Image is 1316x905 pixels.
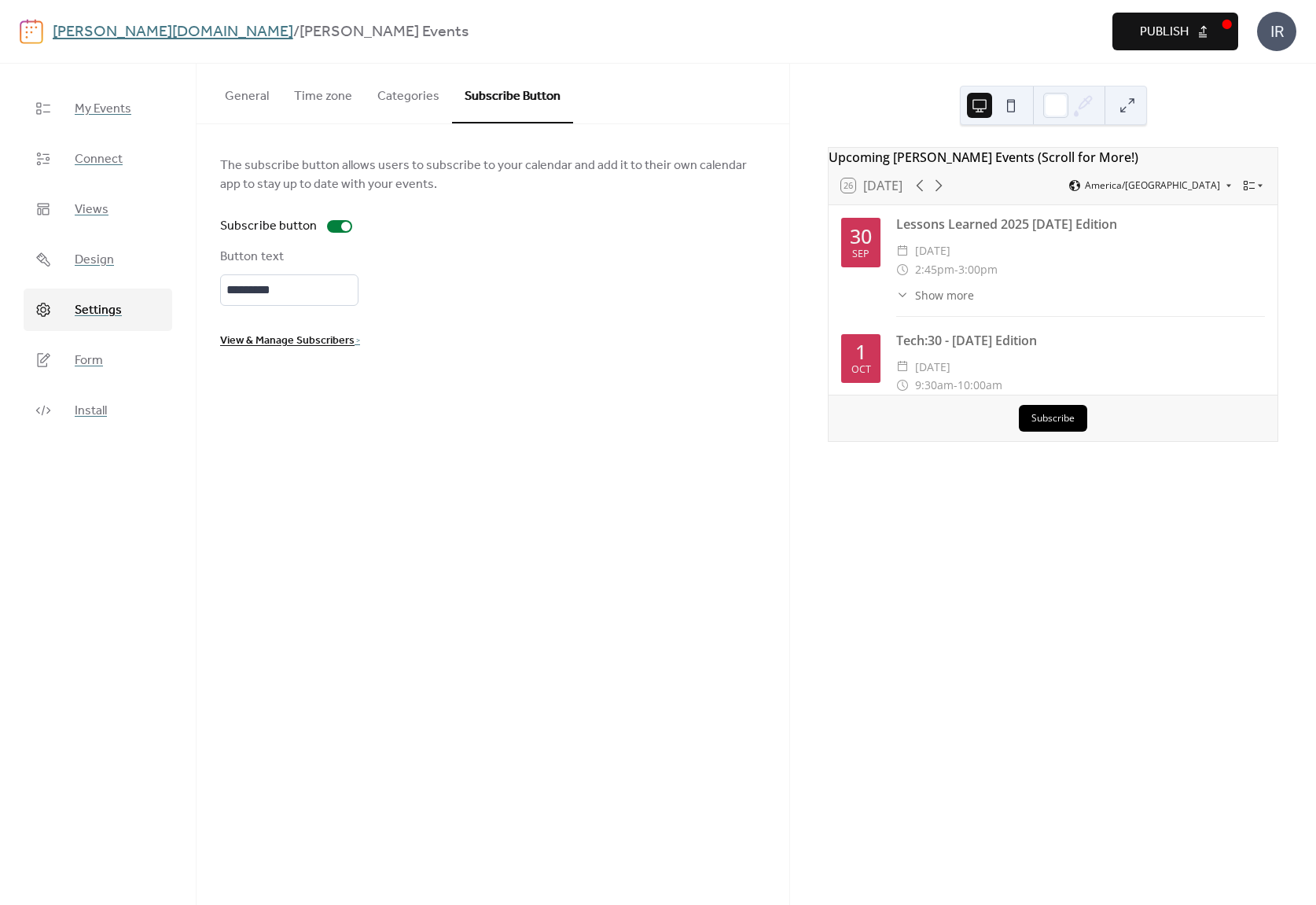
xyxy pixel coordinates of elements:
[365,64,452,122] button: Categories
[896,376,909,395] div: ​
[915,241,950,260] span: [DATE]
[75,100,131,119] span: My Events
[24,87,172,130] a: My Events
[20,19,43,44] img: logo
[915,260,954,279] span: 2:45pm
[852,249,869,259] div: Sep
[53,17,293,47] a: [PERSON_NAME][DOMAIN_NAME]
[1257,12,1296,51] div: IR
[896,287,909,304] div: ​
[220,332,355,351] span: View & Manage Subscribers
[24,389,172,432] a: Install
[954,260,958,279] span: -
[1085,181,1220,190] span: America/[GEOGRAPHIC_DATA]
[958,376,1002,395] span: 10:00am
[293,17,300,47] b: /
[452,64,573,123] button: Subscribe Button
[300,17,469,47] b: [PERSON_NAME] Events
[24,188,172,230] a: Views
[915,358,950,377] span: [DATE]
[220,156,766,194] span: The subscribe button allows users to subscribe to your calendar and add it to their own calendar ...
[896,331,1265,350] div: Tech:30 - [DATE] Edition
[281,64,365,122] button: Time zone
[75,150,123,169] span: Connect
[1112,13,1238,50] button: Publish
[851,365,871,375] div: Oct
[954,376,958,395] span: -
[212,64,281,122] button: General
[220,217,318,236] div: Subscribe button
[24,238,172,281] a: Design
[915,287,974,304] span: Show more
[75,251,114,270] span: Design
[24,138,172,180] a: Connect
[850,226,872,246] div: 30
[24,339,172,381] a: Form
[958,260,998,279] span: 3:00pm
[75,200,108,219] span: Views
[220,248,355,267] div: Button text
[75,402,107,421] span: Install
[896,287,974,304] button: ​Show more
[75,301,122,320] span: Settings
[1140,23,1189,42] span: Publish
[24,289,172,331] a: Settings
[1019,405,1087,432] button: Subscribe
[829,148,1277,167] div: Upcoming [PERSON_NAME] Events (Scroll for More!)
[855,342,866,362] div: 1
[896,358,909,377] div: ​
[220,336,360,344] a: View & Manage Subscribers >
[896,215,1265,234] div: Lessons Learned 2025 [DATE] Edition
[915,376,954,395] span: 9:30am
[896,241,909,260] div: ​
[75,351,103,370] span: Form
[896,260,909,279] div: ​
